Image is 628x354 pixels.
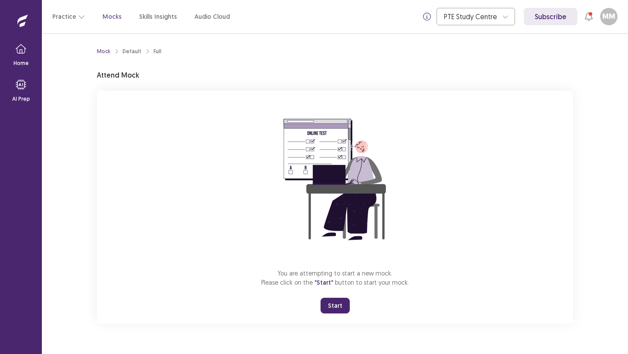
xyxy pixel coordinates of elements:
a: Mock [97,48,110,55]
p: You are attempting to start a new mock. Please click on the button to start your mock. [261,269,409,287]
a: Audio Cloud [195,12,230,21]
div: Default [123,48,141,55]
a: Skills Insights [139,12,177,21]
button: MM [600,8,618,25]
img: attend-mock [256,101,413,258]
a: Mocks [102,12,122,21]
div: Full [154,48,161,55]
p: AI Prep [12,95,30,103]
p: Home [14,59,29,67]
button: Practice [52,9,85,24]
p: Attend Mock [97,70,139,80]
div: PTE Study Centre [444,8,498,25]
span: "Start" [314,279,333,286]
button: info [419,9,435,24]
a: Subscribe [524,8,577,25]
button: Start [321,298,350,313]
nav: breadcrumb [97,48,161,55]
